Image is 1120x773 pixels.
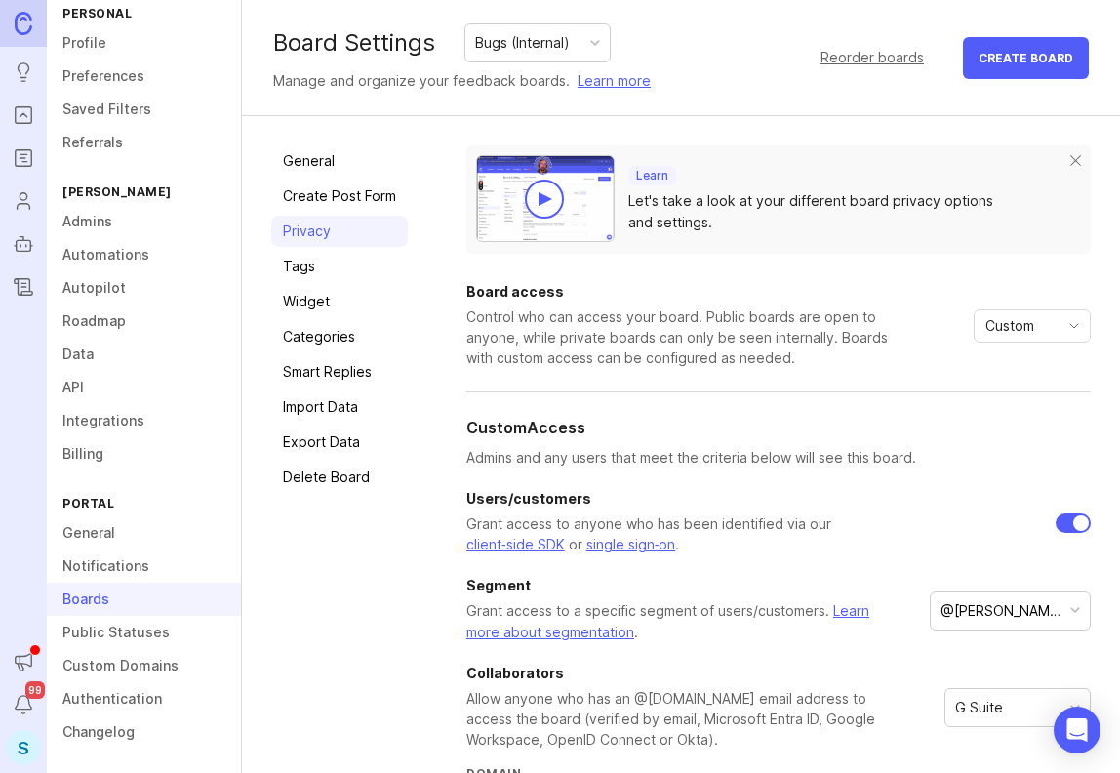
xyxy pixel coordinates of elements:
a: Create Post Form [271,181,408,212]
a: Categories [271,321,408,352]
a: Referrals [47,126,241,159]
span: Create Board [979,51,1073,65]
a: single sign‑on [586,536,676,552]
a: Export Data [271,427,408,458]
button: Announcements [6,644,41,679]
a: client‑side SDK [466,536,565,552]
a: Tags [271,251,408,282]
a: Roadmaps [6,141,41,176]
a: Autopilot [6,226,41,262]
img: Canny Home [15,12,32,34]
a: Users [6,183,41,219]
a: Smart Replies [271,356,408,387]
div: [PERSON_NAME] [47,179,241,205]
a: Portal [6,98,41,133]
a: Delete Board [271,462,408,493]
button: S [6,730,41,765]
a: Learn more about segmentation [466,602,869,640]
div: Reorder boards [820,47,924,68]
a: Import Data [271,391,408,423]
h5: Custom Access [466,416,585,439]
a: Privacy [271,216,408,247]
a: Authentication [47,682,241,715]
button: Create Board [963,37,1089,79]
button: Notifications [6,687,41,722]
a: Billing [47,437,241,470]
a: General [271,145,408,177]
a: Saved Filters [47,93,241,126]
div: Bugs (Internal) [475,32,570,54]
a: Roadmap [47,305,241,338]
a: Public Statuses [47,616,241,649]
div: Open Intercom Messenger [1054,707,1100,753]
div: Grant access to a specific segment of users/customers. . [466,600,896,643]
a: Custom Domains [47,649,241,682]
a: Changelog [6,269,41,305]
div: Let's take a look at your different board privacy options and settings. [628,190,1045,233]
div: Allow anyone who has an @[DOMAIN_NAME] email address to access the board (verified by email, Micr... [466,688,896,750]
a: Notifications [47,549,241,583]
a: Automations [47,238,241,271]
a: Profile [47,26,241,60]
div: Collaborators [466,667,896,680]
span: 99 [25,681,45,699]
div: G Suite [955,697,1003,718]
div: Grant access to anyone who has been identified via our or . [466,513,896,555]
div: Board Settings [273,31,435,55]
p: Admins and any users that meet the criteria below will see this board. [466,447,1091,468]
div: Control who can access your board. Public boards are open to anyone, while private boards can onl... [466,306,896,368]
div: @[PERSON_NAME][URL] [940,600,1062,622]
div: Users/customers [466,492,896,506]
a: API [47,371,241,404]
a: Preferences [47,60,241,93]
span: Custom [985,315,1034,337]
a: Learn more [578,70,651,92]
a: Widget [271,286,408,317]
a: Changelog [47,715,241,749]
div: toggle menu [974,309,1091,343]
a: General [47,516,241,549]
a: Ideas [6,55,41,90]
p: Learn [636,168,668,183]
div: Manage and organize your feedback boards. [273,70,651,92]
div: Segment [466,579,896,592]
a: Autopilot [47,271,241,305]
a: Admins [47,205,241,238]
img: video-thumbnail-privacy-dac4fa42d9a25228b883fcf3c7704dd2.jpg [476,155,615,242]
svg: toggle icon [1059,318,1090,334]
div: Portal [47,490,241,516]
a: Data [47,338,241,371]
div: Board access [466,285,896,299]
a: Integrations [47,404,241,437]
